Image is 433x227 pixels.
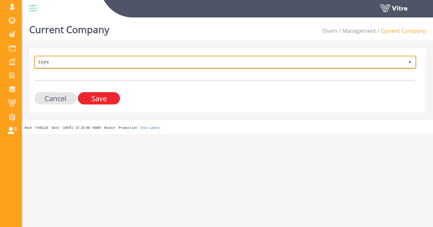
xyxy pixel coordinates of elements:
[34,92,76,104] input: Cancel
[337,27,376,35] li: Management
[78,92,120,104] input: Save
[140,126,160,129] a: Show Labels
[29,15,109,41] h1: Current Company
[25,126,139,129] span: Hash 'fd46216' Date '[DATE] 15:20:00 +0000' Branch 'Production'
[376,27,425,35] li: Current Company
[35,57,404,67] span: Exyte
[404,57,415,67] span: select
[322,27,337,34] a: Osem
